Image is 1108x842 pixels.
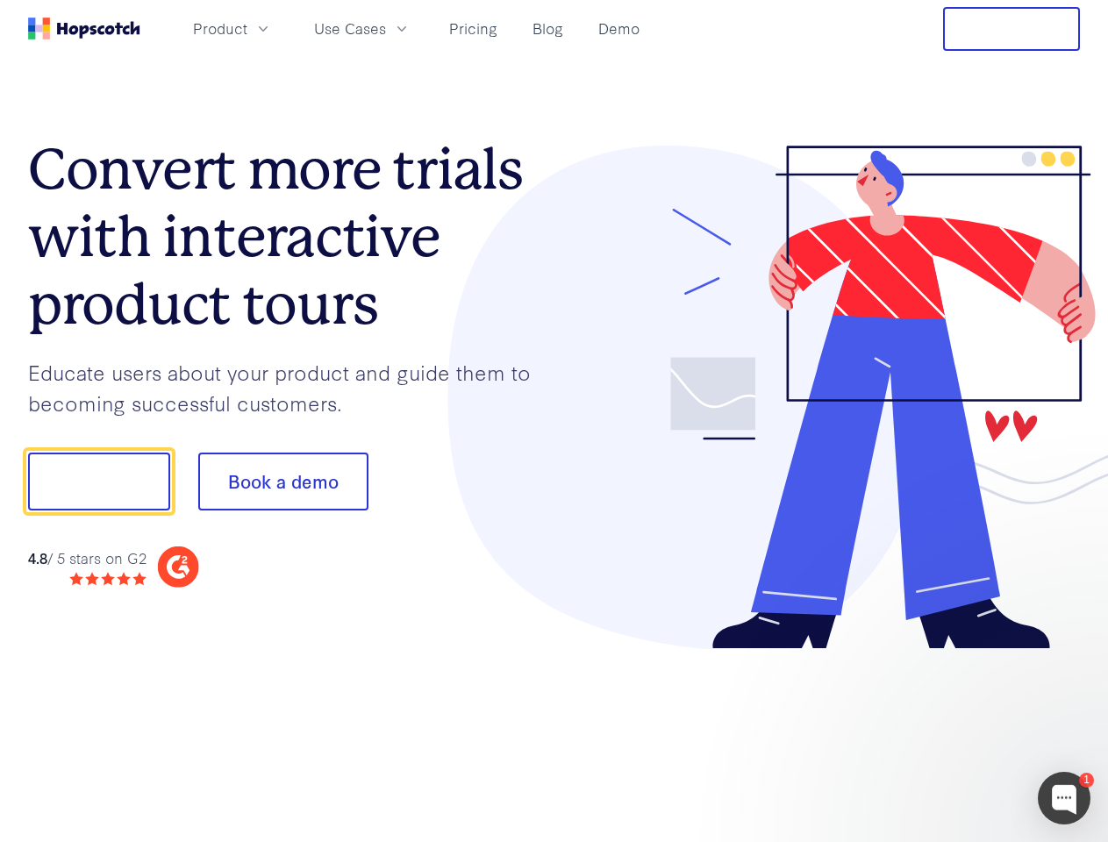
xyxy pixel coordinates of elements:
span: Use Cases [314,18,386,39]
button: Product [182,14,282,43]
a: Demo [591,14,647,43]
h1: Convert more trials with interactive product tours [28,136,554,338]
button: Book a demo [198,453,368,510]
strong: 4.8 [28,547,47,567]
span: Product [193,18,247,39]
button: Use Cases [304,14,421,43]
button: Free Trial [943,7,1080,51]
div: 1 [1079,773,1094,788]
p: Educate users about your product and guide them to becoming successful customers. [28,357,554,417]
a: Home [28,18,140,39]
div: / 5 stars on G2 [28,547,147,569]
button: Show me! [28,453,170,510]
a: Pricing [442,14,504,43]
a: Blog [525,14,570,43]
